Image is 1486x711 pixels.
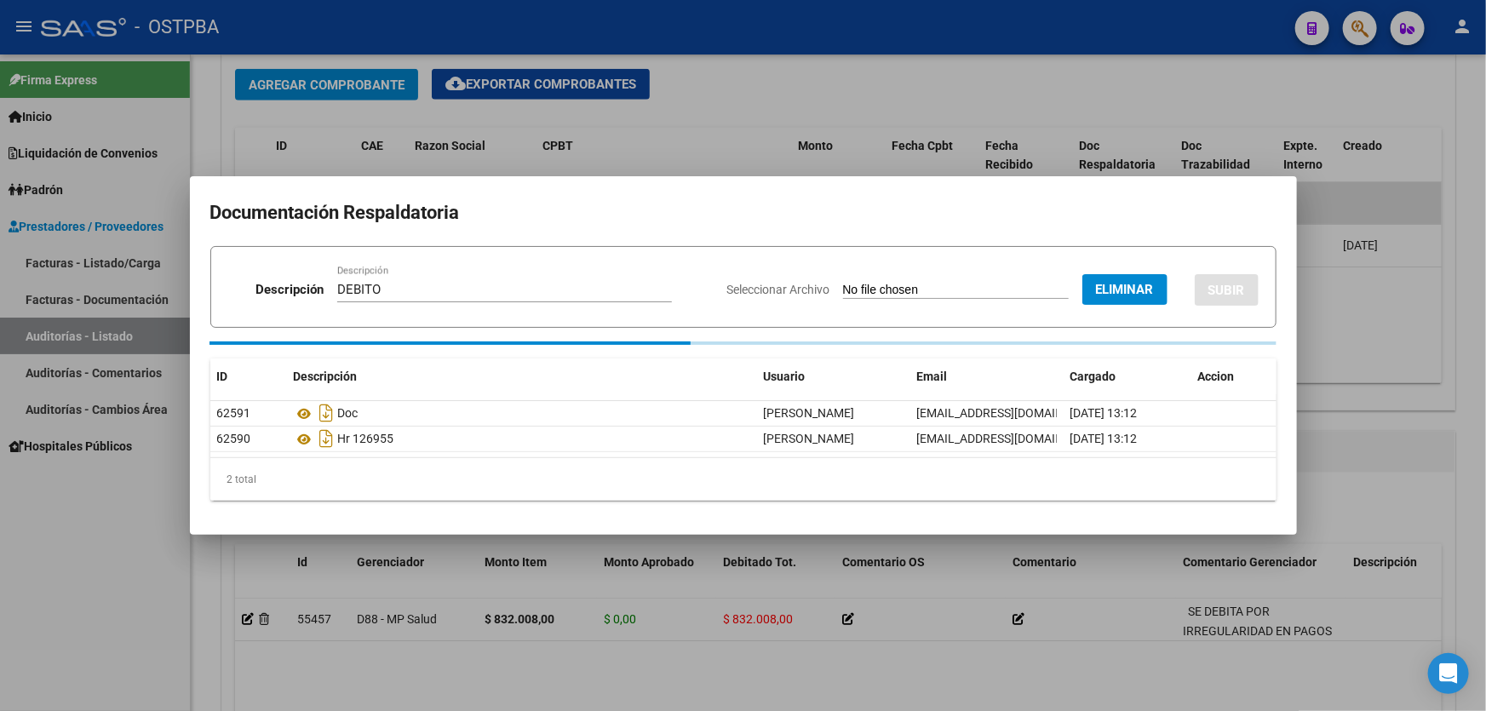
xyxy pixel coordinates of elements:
span: Seleccionar Archivo [727,283,830,296]
datatable-header-cell: Email [910,358,1064,395]
div: Hr 126955 [294,425,750,452]
span: Descripción [294,370,358,383]
span: [EMAIL_ADDRESS][DOMAIN_NAME] [917,406,1106,420]
span: Accion [1198,370,1235,383]
div: Open Intercom Messenger [1428,653,1469,694]
span: ID [217,370,228,383]
span: Usuario [764,370,806,383]
span: SUBIR [1208,283,1245,298]
span: [DATE] 13:12 [1070,432,1138,445]
datatable-header-cell: Usuario [757,358,910,395]
span: 62591 [217,406,251,420]
datatable-header-cell: Accion [1191,358,1277,395]
span: [DATE] 13:12 [1070,406,1138,420]
div: 2 total [210,458,1277,501]
span: [EMAIL_ADDRESS][DOMAIN_NAME] [917,432,1106,445]
span: [PERSON_NAME] [764,432,855,445]
datatable-header-cell: ID [210,358,287,395]
i: Descargar documento [316,399,338,427]
h2: Documentación Respaldatoria [210,197,1277,229]
div: Doc [294,399,750,427]
span: Email [917,370,948,383]
span: Cargado [1070,370,1116,383]
span: [PERSON_NAME] [764,406,855,420]
span: 62590 [217,432,251,445]
button: SUBIR [1195,274,1259,306]
datatable-header-cell: Cargado [1064,358,1191,395]
p: Descripción [255,280,324,300]
button: Eliminar [1082,274,1168,305]
i: Descargar documento [316,425,338,452]
span: Eliminar [1096,282,1154,297]
datatable-header-cell: Descripción [287,358,757,395]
